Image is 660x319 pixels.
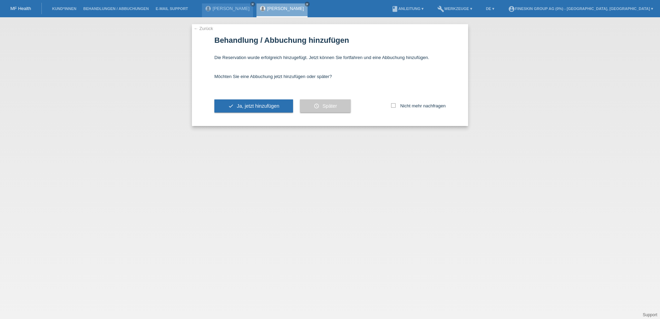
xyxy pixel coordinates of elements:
label: Nicht mehr nachfragen [391,103,446,108]
button: schedule Später [300,99,351,113]
a: [PERSON_NAME] [267,6,304,11]
a: E-Mail Support [152,7,192,11]
i: book [391,6,398,12]
i: check [228,103,234,109]
a: Behandlungen / Abbuchungen [80,7,152,11]
span: Ja, jetzt hinzufügen [237,103,279,109]
i: account_circle [508,6,515,12]
i: schedule [314,103,319,109]
a: ← Zurück [194,26,213,31]
i: build [437,6,444,12]
h1: Behandlung / Abbuchung hinzufügen [214,36,446,45]
a: close [250,2,255,7]
a: bookAnleitung ▾ [388,7,427,11]
i: close [251,2,254,6]
div: Die Reservation wurde erfolgreich hinzugefügt. Jetzt können Sie fortfahren und eine Abbuchung hin... [214,48,446,67]
a: Support [643,312,657,317]
button: check Ja, jetzt hinzufügen [214,99,293,113]
div: Möchten Sie eine Abbuchung jetzt hinzufügen oder später? [214,67,446,86]
a: DE ▾ [483,7,498,11]
a: MF Health [10,6,31,11]
a: close [305,2,310,7]
a: [PERSON_NAME] [213,6,250,11]
i: close [305,2,309,6]
a: buildWerkzeuge ▾ [434,7,476,11]
a: account_circleFineSkin Group AG (0%) - [GEOGRAPHIC_DATA], [GEOGRAPHIC_DATA] ▾ [505,7,657,11]
a: Kund*innen [49,7,80,11]
span: Später [322,103,337,109]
